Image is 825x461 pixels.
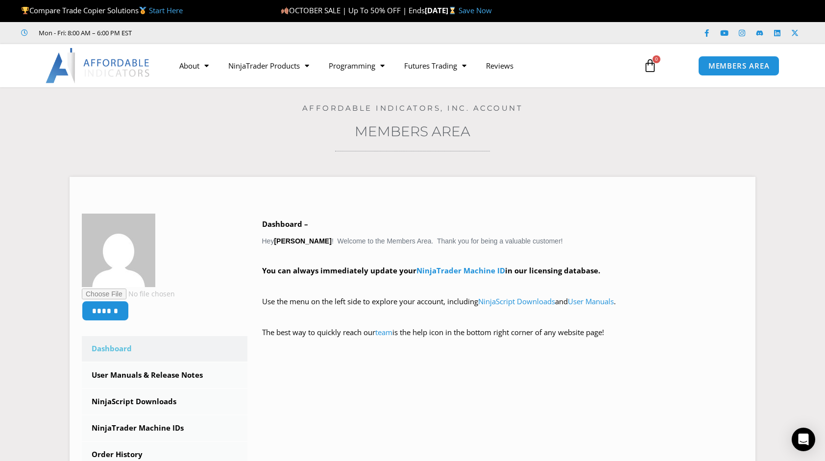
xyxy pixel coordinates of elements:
img: 🍂 [281,7,289,14]
span: MEMBERS AREA [708,62,770,70]
p: The best way to quickly reach our is the help icon in the bottom right corner of any website page! [262,326,744,353]
a: NinjaScript Downloads [478,296,555,306]
a: Affordable Indicators, Inc. Account [302,103,523,113]
img: 🏆 [22,7,29,14]
img: ⌛ [449,7,456,14]
a: Reviews [476,54,523,77]
p: Use the menu on the left side to explore your account, including and . [262,295,744,322]
div: Open Intercom Messenger [792,428,815,451]
img: 🥇 [139,7,146,14]
a: About [170,54,218,77]
img: ec3bb33043ccffed10e8752988fc4eb36e859d086be64d621b6960e7327b9300 [82,214,155,287]
span: 0 [653,55,660,63]
strong: You can always immediately update your in our licensing database. [262,266,600,275]
a: Programming [319,54,394,77]
span: Compare Trade Copier Solutions [21,5,183,15]
a: NinjaTrader Products [218,54,319,77]
a: 0 [629,51,672,80]
nav: Menu [170,54,632,77]
span: OCTOBER SALE | Up To 50% OFF | Ends [281,5,425,15]
div: Hey ! Welcome to the Members Area. Thank you for being a valuable customer! [262,218,744,353]
a: Futures Trading [394,54,476,77]
a: User Manuals & Release Notes [82,363,247,388]
a: Save Now [459,5,492,15]
strong: [DATE] [425,5,459,15]
iframe: Customer reviews powered by Trustpilot [146,28,292,38]
span: Mon - Fri: 8:00 AM – 6:00 PM EST [36,27,132,39]
b: Dashboard – [262,219,308,229]
a: NinjaTrader Machine IDs [82,415,247,441]
a: NinjaScript Downloads [82,389,247,414]
a: User Manuals [568,296,614,306]
a: Dashboard [82,336,247,362]
img: LogoAI | Affordable Indicators – NinjaTrader [46,48,151,83]
a: team [375,327,392,337]
strong: [PERSON_NAME] [274,237,331,245]
a: Members Area [355,123,470,140]
a: NinjaTrader Machine ID [416,266,505,275]
a: MEMBERS AREA [698,56,780,76]
a: Start Here [149,5,183,15]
